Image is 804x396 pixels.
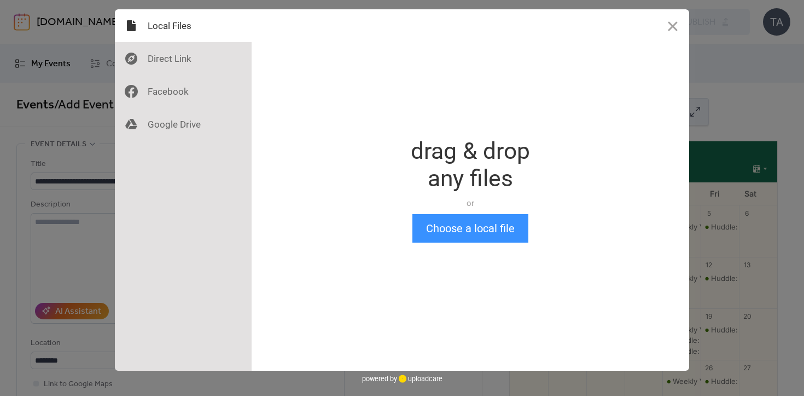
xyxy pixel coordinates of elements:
div: Local Files [115,9,252,42]
button: Close [656,9,689,42]
div: powered by [362,371,442,387]
div: Google Drive [115,108,252,141]
a: uploadcare [397,375,442,383]
button: Choose a local file [412,214,528,243]
div: or [411,198,530,209]
div: Direct Link [115,42,252,75]
div: Facebook [115,75,252,108]
div: drag & drop any files [411,137,530,192]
